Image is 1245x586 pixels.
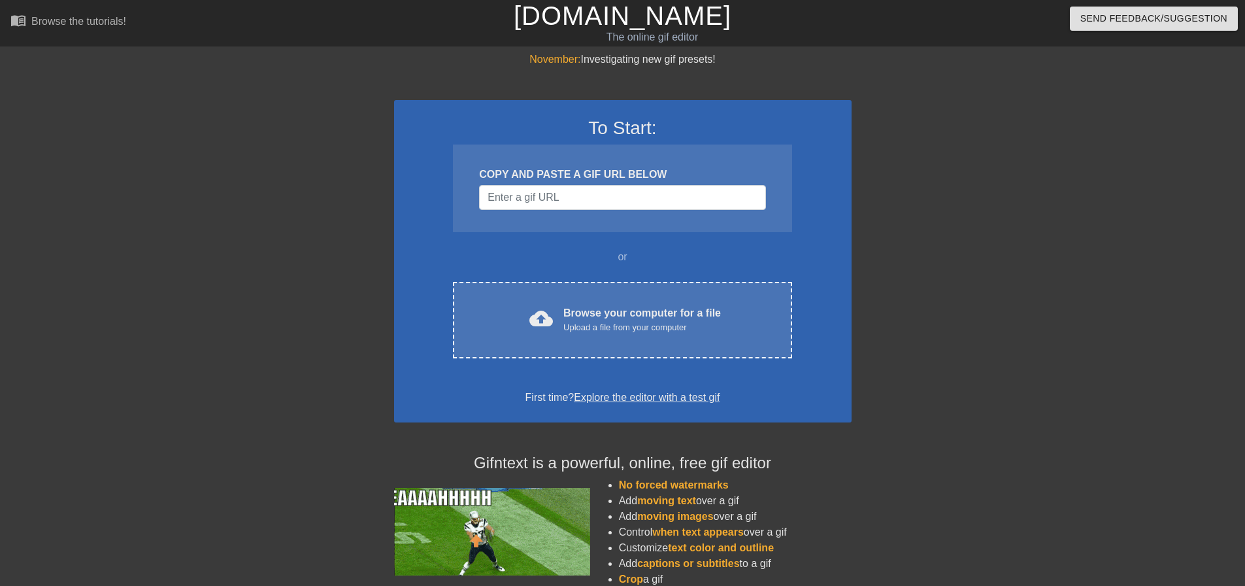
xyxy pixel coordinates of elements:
[394,488,590,576] img: football_small.gif
[619,540,852,556] li: Customize
[619,525,852,540] li: Control over a gif
[563,305,721,334] div: Browse your computer for a file
[619,479,729,491] span: No forced watermarks
[479,167,765,182] div: COPY AND PASTE A GIF URL BELOW
[637,558,739,569] span: captions or subtitles
[529,54,580,65] span: November:
[619,574,643,585] span: Crop
[514,1,731,30] a: [DOMAIN_NAME]
[411,390,835,405] div: First time?
[529,307,553,330] span: cloud_upload
[10,12,26,28] span: menu_book
[637,511,713,522] span: moving images
[428,249,818,265] div: or
[31,16,126,27] div: Browse the tutorials!
[1080,10,1227,27] span: Send Feedback/Suggestion
[411,117,835,139] h3: To Start:
[394,454,852,473] h4: Gifntext is a powerful, online, free gif editor
[652,526,744,538] span: when text appears
[10,12,126,33] a: Browse the tutorials!
[574,392,720,403] a: Explore the editor with a test gif
[637,495,696,506] span: moving text
[619,509,852,525] li: Add over a gif
[619,556,852,572] li: Add to a gif
[1070,7,1238,31] button: Send Feedback/Suggestion
[619,493,852,509] li: Add over a gif
[394,52,852,67] div: Investigating new gif presets!
[668,542,774,553] span: text color and outline
[479,185,765,210] input: Username
[422,29,883,45] div: The online gif editor
[563,321,721,334] div: Upload a file from your computer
